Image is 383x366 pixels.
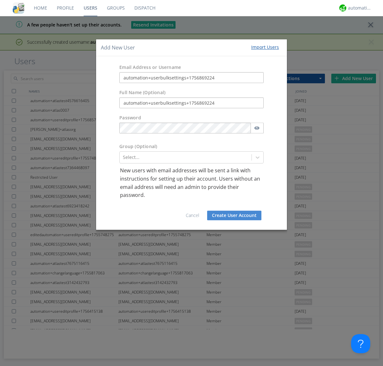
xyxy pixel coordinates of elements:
input: e.g. email@address.com, Housekeeping1 [119,72,264,83]
input: Julie Appleseed [119,98,264,108]
label: Email Address or Username [119,64,181,71]
p: New users with email addresses will be sent a link with instructions for setting up their account... [120,167,263,199]
button: Create User Account [207,211,261,220]
div: automation+atlas [348,5,372,11]
label: Group (Optional) [119,144,157,150]
img: d2d01cd9b4174d08988066c6d424eccd [339,4,346,11]
h4: Add New User [101,44,135,51]
label: Password [119,115,141,121]
a: Cancel [186,212,199,218]
div: Import Users [251,44,279,50]
img: cddb5a64eb264b2086981ab96f4c1ba7 [13,2,24,14]
label: Full Name (Optional) [119,90,165,96]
